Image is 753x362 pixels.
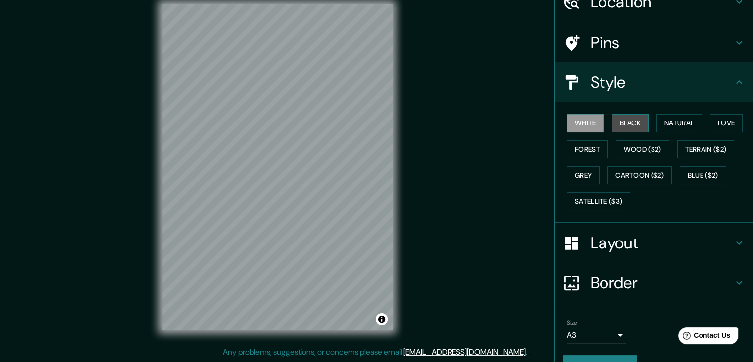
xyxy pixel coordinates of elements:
button: Love [710,114,743,132]
div: . [527,346,529,358]
div: Style [555,62,753,102]
h4: Border [591,273,733,293]
button: Black [612,114,649,132]
button: Forest [567,140,608,159]
canvas: Map [162,4,393,330]
button: Wood ($2) [616,140,669,159]
div: Pins [555,23,753,62]
div: . [529,346,531,358]
div: A3 [567,327,626,343]
div: Layout [555,223,753,263]
button: Satellite ($3) [567,192,630,211]
h4: Pins [591,33,733,53]
label: Size [567,319,577,327]
button: Blue ($2) [680,166,726,184]
button: Terrain ($2) [677,140,735,159]
button: Grey [567,166,600,184]
div: Border [555,263,753,302]
iframe: Help widget launcher [665,323,742,351]
h4: Layout [591,233,733,253]
h4: Style [591,72,733,92]
button: White [567,114,604,132]
a: [EMAIL_ADDRESS][DOMAIN_NAME] [403,347,526,357]
p: Any problems, suggestions, or concerns please email . [223,346,527,358]
button: Cartoon ($2) [607,166,672,184]
button: Toggle attribution [376,313,388,325]
button: Natural [656,114,702,132]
